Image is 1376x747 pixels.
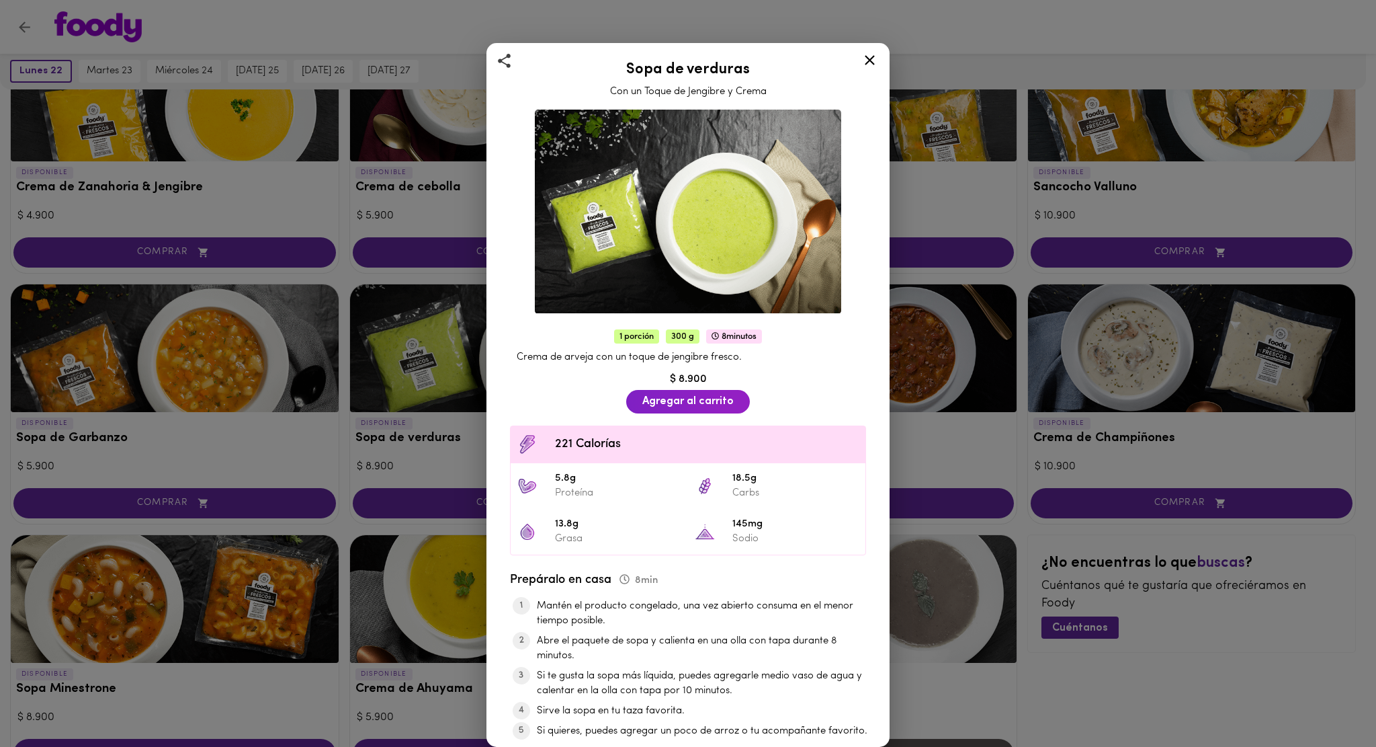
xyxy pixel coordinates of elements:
[555,486,681,500] p: Proteína
[732,517,859,533] span: 145mg
[555,532,681,546] p: Grasa
[610,87,767,97] span: Con un Toque de Jengibre y Crema
[517,476,537,496] img: 5.8g Proteína
[555,436,859,454] span: 221 Calorías
[535,110,841,314] img: Sopa de verduras
[537,724,873,738] li: Si quieres, puedes agregar un poco de arroz o tu acompañante favorito.
[695,522,715,542] img: 145mg Sodio
[666,329,699,344] span: 300 g
[517,522,537,542] img: 13.8g Grasa
[732,486,859,500] p: Carbs
[695,476,715,496] img: 18.5g Carbs
[503,62,873,78] h2: Sopa de verduras
[732,532,859,546] p: Sodio
[1298,669,1363,734] iframe: Messagebird Livechat Widget
[537,599,873,628] li: Mantén el producto congelado, una vez abierto consuma en el menor tiempo posible.
[555,517,681,533] span: 13.8g
[619,576,658,586] span: 8 min
[614,329,659,344] span: 1 porción
[503,372,873,387] div: $ 8.900
[517,434,537,455] img: Contenido calórico
[537,634,873,663] li: Abre el paquete de sopa y calienta en una olla con tapa durante 8 minutos.
[642,395,734,408] span: Agregar al carrito
[732,471,859,487] span: 18.5g
[537,669,873,698] li: Si te gusta la sopa más líquida, puedes agregarle medio vaso de agua y calentar en la olla con ta...
[555,471,681,487] span: 5.8g
[537,704,873,718] li: Sirve la sopa en tu taza favorita.
[626,390,750,414] button: Agregar al carrito
[517,352,742,362] span: Crema de arveja con un toque de jengibre fresco.
[510,574,658,586] span: Prepáralo en casa
[706,329,762,344] span: 8 minutos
